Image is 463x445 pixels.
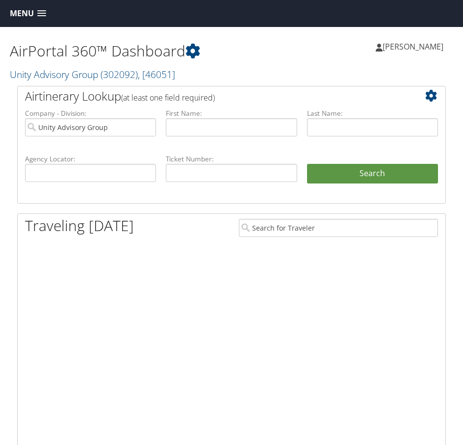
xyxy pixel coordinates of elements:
label: Ticket Number: [166,154,297,164]
a: Menu [5,5,51,22]
label: First Name: [166,108,297,118]
input: Search for Traveler [239,219,438,237]
span: Menu [10,9,34,18]
span: ( 302092 ) [101,68,138,81]
h2: Airtinerary Lookup [25,88,402,105]
a: [PERSON_NAME] [376,32,453,61]
span: (at least one field required) [121,92,215,103]
span: , [ 46051 ] [138,68,175,81]
h1: AirPortal 360™ Dashboard [10,41,231,61]
label: Last Name: [307,108,438,118]
button: Search [307,164,438,183]
h1: Traveling [DATE] [25,215,134,236]
a: Unity Advisory Group [10,68,175,81]
span: [PERSON_NAME] [383,41,443,52]
label: Agency Locator: [25,154,156,164]
label: Company - Division: [25,108,156,118]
